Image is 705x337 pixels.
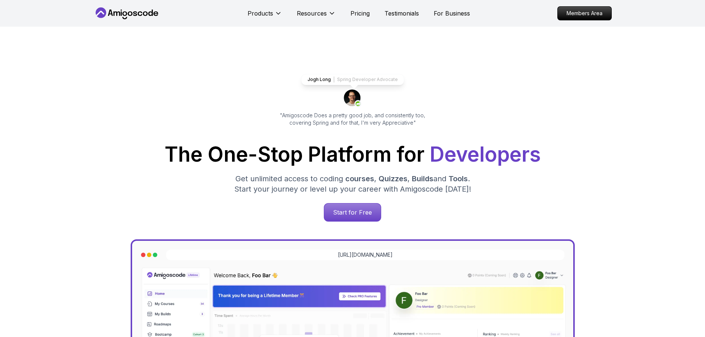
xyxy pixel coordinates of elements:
p: "Amigoscode Does a pretty good job, and consistently too, covering Spring and for that, I'm very ... [270,112,436,127]
a: [URL][DOMAIN_NAME] [338,251,393,259]
span: courses [345,174,374,183]
img: josh long [344,90,362,107]
p: Products [248,9,273,18]
p: Get unlimited access to coding , , and . Start your journey or level up your career with Amigosco... [228,173,477,194]
button: Products [248,9,282,24]
p: Start for Free [324,203,381,221]
span: Developers [430,142,541,166]
span: Builds [412,174,433,183]
button: Resources [297,9,336,24]
p: Jogh Long [308,77,331,82]
a: Start for Free [324,203,381,222]
p: Spring Developer Advocate [337,77,398,82]
p: Resources [297,9,327,18]
span: Tools [449,174,468,183]
a: Members Area [557,6,612,20]
a: Pricing [350,9,370,18]
p: Members Area [558,7,611,20]
h1: The One-Stop Platform for [100,144,606,165]
a: Testimonials [385,9,419,18]
a: For Business [434,9,470,18]
span: Quizzes [379,174,407,183]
